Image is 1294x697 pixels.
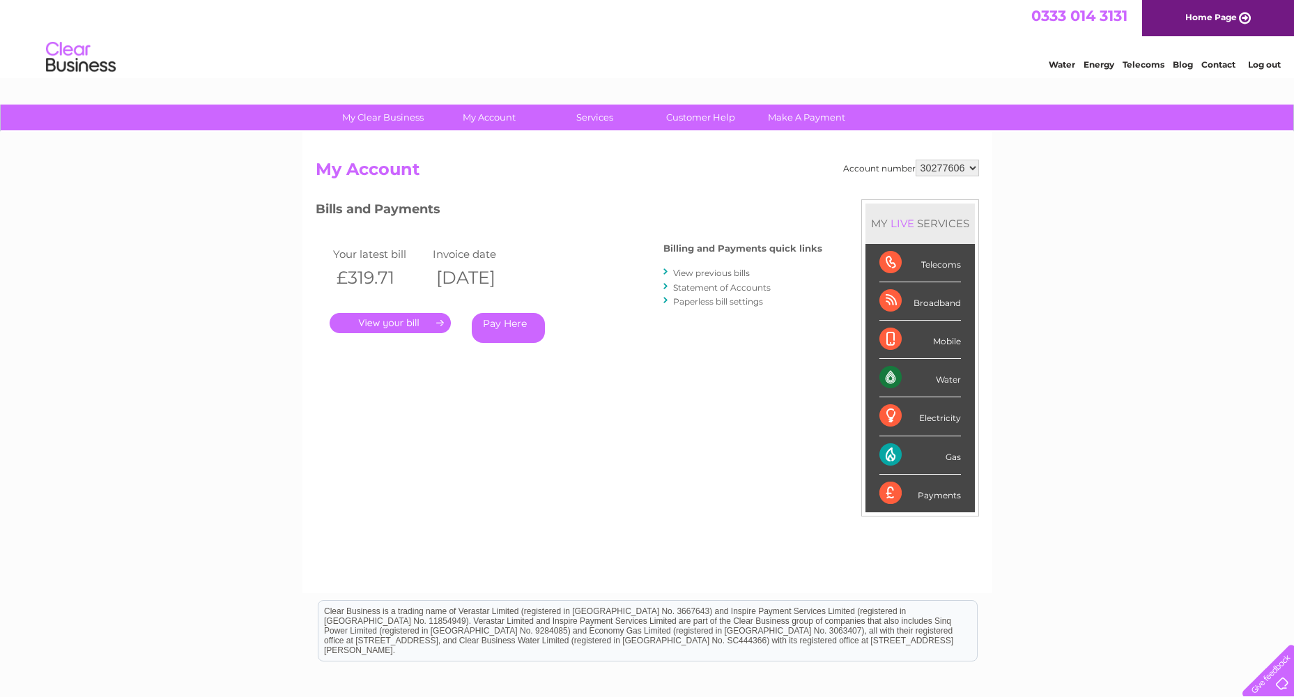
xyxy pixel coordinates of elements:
[879,282,961,321] div: Broadband
[843,160,979,176] div: Account number
[673,296,763,307] a: Paperless bill settings
[537,105,652,130] a: Services
[879,475,961,512] div: Payments
[888,217,917,230] div: LIVE
[879,436,961,475] div: Gas
[429,245,530,263] td: Invoice date
[330,313,451,333] a: .
[1201,59,1235,70] a: Contact
[1031,7,1127,24] a: 0333 014 3131
[316,160,979,186] h2: My Account
[673,282,771,293] a: Statement of Accounts
[1084,59,1114,70] a: Energy
[45,36,116,79] img: logo.png
[316,199,822,224] h3: Bills and Payments
[879,321,961,359] div: Mobile
[1049,59,1075,70] a: Water
[643,105,758,130] a: Customer Help
[879,397,961,436] div: Electricity
[330,263,430,292] th: £319.71
[318,8,977,68] div: Clear Business is a trading name of Verastar Limited (registered in [GEOGRAPHIC_DATA] No. 3667643...
[1123,59,1164,70] a: Telecoms
[472,313,545,343] a: Pay Here
[1248,59,1281,70] a: Log out
[325,105,440,130] a: My Clear Business
[663,243,822,254] h4: Billing and Payments quick links
[330,245,430,263] td: Your latest bill
[865,204,975,243] div: MY SERVICES
[879,359,961,397] div: Water
[749,105,864,130] a: Make A Payment
[431,105,546,130] a: My Account
[673,268,750,278] a: View previous bills
[879,244,961,282] div: Telecoms
[429,263,530,292] th: [DATE]
[1173,59,1193,70] a: Blog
